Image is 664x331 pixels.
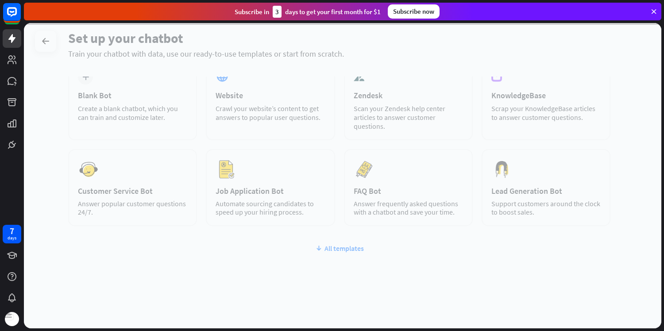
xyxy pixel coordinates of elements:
[3,225,21,243] a: 7 days
[388,4,440,19] div: Subscribe now
[8,235,16,241] div: days
[10,227,14,235] div: 7
[273,6,282,18] div: 3
[7,4,34,30] button: Open LiveChat chat widget
[235,6,381,18] div: Subscribe in days to get your first month for $1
